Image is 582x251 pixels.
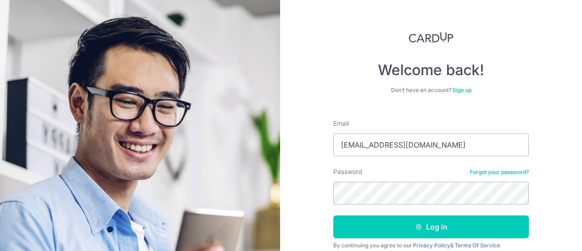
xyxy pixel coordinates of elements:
button: Log in [333,215,529,238]
a: Forgot your password? [470,169,529,176]
a: Sign up [452,87,472,93]
h4: Welcome back! [333,61,529,79]
div: Don’t have an account? [333,87,529,94]
a: Privacy Policy [413,242,450,249]
a: Terms Of Service [455,242,500,249]
input: Enter your Email [333,133,529,156]
img: CardUp Logo [409,32,453,43]
div: By continuing you agree to our & [333,242,529,249]
label: Email [333,119,349,128]
label: Password [333,167,362,176]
